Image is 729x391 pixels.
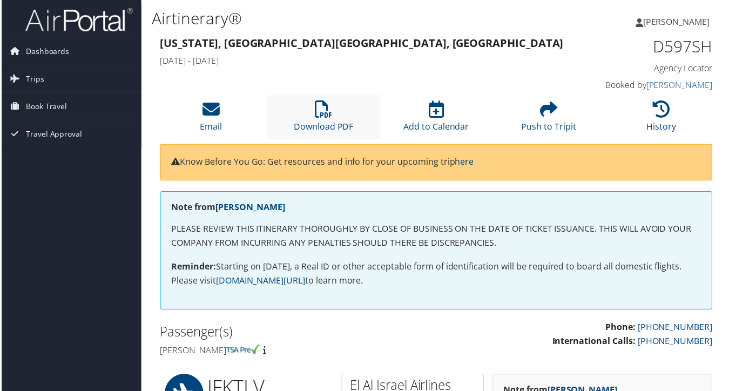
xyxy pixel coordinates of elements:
[637,5,723,38] a: [PERSON_NAME]
[171,156,703,170] p: Know Before You Go: Get resources and info for your upcoming trip
[199,107,221,133] a: Email
[553,336,637,348] strong: International Calls:
[24,38,68,65] span: Dashboards
[294,107,354,133] a: Download PDF
[171,202,285,214] strong: Note from
[649,107,678,133] a: History
[159,346,429,358] h4: [PERSON_NAME]
[171,261,703,289] p: Starting on [DATE], a Real ID or other acceptable form of identification will be required to boar...
[639,336,714,348] a: [PHONE_NUMBER]
[645,16,712,28] span: [PERSON_NAME]
[226,346,261,356] img: tsa-precheck.png
[171,223,703,251] p: PLEASE REVIEW THIS ITINERARY THOROUGHLY BY CLOSE OF BUSINESS ON THE DATE OF TICKET ISSUANCE. THIS...
[151,7,532,30] h1: Airtinerary®
[215,276,305,288] a: [DOMAIN_NAME][URL]
[588,79,715,91] h4: Booked by
[24,7,132,32] img: airportal-logo.png
[523,107,578,133] a: Push to Tripit
[588,63,715,75] h4: Agency Locator
[24,66,43,93] span: Trips
[639,322,714,334] a: [PHONE_NUMBER]
[404,107,470,133] a: Add to Calendar
[171,262,215,274] strong: Reminder:
[159,324,429,342] h2: Passenger(s)
[588,36,715,58] h1: D597SH
[24,121,81,148] span: Travel Approval
[456,157,475,168] a: here
[607,322,637,334] strong: Phone:
[159,36,565,50] strong: [US_STATE], [GEOGRAPHIC_DATA] [GEOGRAPHIC_DATA], [GEOGRAPHIC_DATA]
[215,202,285,214] a: [PERSON_NAME]
[648,79,714,91] a: [PERSON_NAME]
[24,93,66,120] span: Book Travel
[159,55,572,67] h4: [DATE] - [DATE]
